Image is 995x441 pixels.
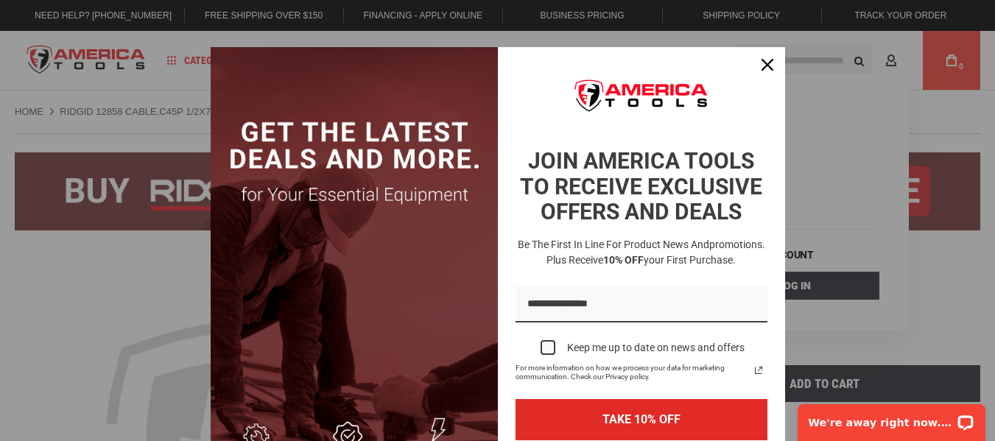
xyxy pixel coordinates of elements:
[520,148,762,225] strong: JOIN AMERICA TOOLS TO RECEIVE EXCLUSIVE OFFERS AND DEALS
[516,286,767,323] input: Email field
[762,59,773,71] svg: close icon
[750,361,767,379] a: Read our Privacy Policy
[603,254,644,266] strong: 10% OFF
[516,364,750,381] span: For more information on how we process your data for marketing communication. Check our Privacy p...
[567,342,745,354] div: Keep me up to date on news and offers
[750,361,767,379] svg: link icon
[516,399,767,440] button: TAKE 10% OFF
[750,47,785,82] button: Close
[788,395,995,441] iframe: LiveChat chat widget
[513,237,770,268] h3: Be the first in line for product news and
[546,239,765,266] span: promotions. Plus receive your first purchase.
